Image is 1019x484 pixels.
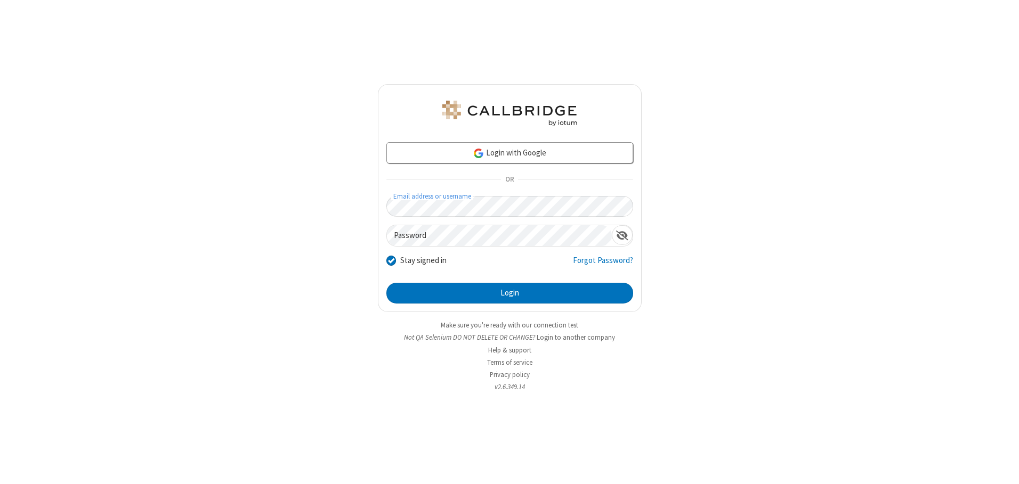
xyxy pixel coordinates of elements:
li: Not QA Selenium DO NOT DELETE OR CHANGE? [378,332,642,342]
label: Stay signed in [400,255,447,267]
a: Terms of service [487,358,532,367]
img: QA Selenium DO NOT DELETE OR CHANGE [440,101,579,126]
input: Password [387,225,612,246]
button: Login to another company [537,332,615,342]
a: Forgot Password? [573,255,633,275]
button: Login [386,283,633,304]
a: Login with Google [386,142,633,163]
li: v2.6.349.14 [378,382,642,392]
span: OR [501,173,518,187]
div: Show password [612,225,633,245]
input: Email address or username [386,196,633,217]
a: Help & support [488,346,531,355]
a: Make sure you're ready with our connection test [441,321,578,330]
img: google-icon.png [473,147,484,159]
a: Privacy policy [490,370,530,379]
